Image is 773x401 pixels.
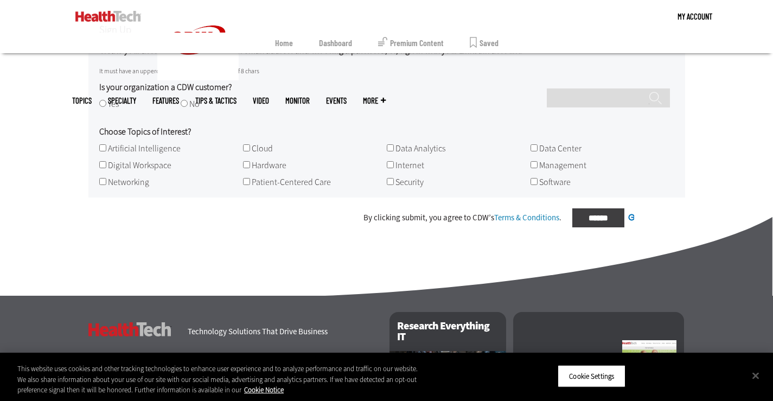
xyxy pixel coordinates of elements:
label: Data Analytics [395,143,445,154]
label: Management [539,160,586,171]
a: Tips & Tactics [195,97,237,105]
label: Security [395,176,424,188]
label: Cloud [252,143,273,154]
a: Saved [470,33,499,53]
label: Artificial Intelligence [108,143,181,154]
div: This website uses cookies and other tracking technologies to enhance user experience and to analy... [17,364,425,396]
a: CDW [157,72,239,83]
a: Dashboard [319,33,352,53]
button: Close [744,364,768,387]
span: More [363,97,386,105]
a: Events [326,97,347,105]
span: Topics [72,97,92,105]
a: Home [275,33,293,53]
label: Networking [108,176,149,188]
h4: Technology Solutions That Drive Business [188,328,376,336]
a: Features [152,97,179,105]
img: newsletter screenshot [622,340,676,400]
a: Terms & Conditions [494,212,559,223]
a: More information about your privacy [244,385,284,394]
a: Premium Content [378,33,444,53]
span: Specialty [108,97,136,105]
h3: HealthTech [88,322,171,336]
label: Data Center [539,143,582,154]
div: Processing... [634,211,682,224]
span: Choose Topics of Interest? [99,128,191,136]
label: Software [539,176,571,188]
h2: Research Everything IT [389,312,506,351]
a: MonITor [285,97,310,105]
label: Internet [395,160,424,171]
div: By clicking submit, you agree to CDW’s . [363,214,561,222]
label: Patient-Centered Care [252,176,331,188]
img: Home [75,11,141,22]
label: Hardware [252,160,286,171]
button: Cookie Settings [558,365,625,387]
a: Video [253,97,269,105]
label: Digital Workspace [108,160,171,171]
